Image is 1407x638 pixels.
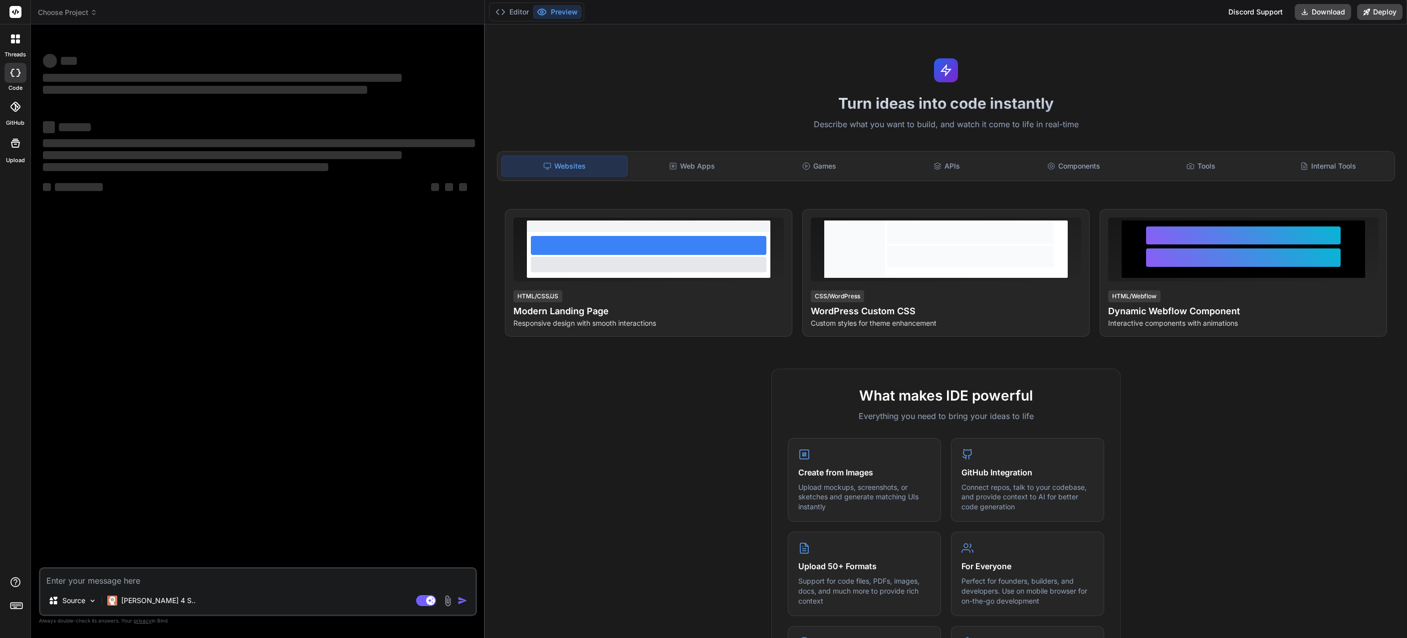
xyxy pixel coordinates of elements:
span: ‌ [43,183,51,191]
button: Preview [533,5,582,19]
div: Components [1011,156,1137,177]
div: HTML/Webflow [1108,290,1161,302]
div: CSS/WordPress [811,290,864,302]
span: ‌ [431,183,439,191]
p: Responsive design with smooth interactions [513,318,784,328]
img: Claude 4 Sonnet [107,596,117,606]
span: ‌ [43,121,55,133]
div: Tools [1138,156,1263,177]
h4: Modern Landing Page [513,304,784,318]
h4: Upload 50+ Formats [798,560,931,572]
h4: For Everyone [961,560,1094,572]
img: Pick Models [88,597,97,605]
img: icon [458,596,468,606]
p: Describe what you want to build, and watch it come to life in real-time [491,118,1401,131]
h4: Dynamic Webflow Component [1108,304,1379,318]
p: Everything you need to bring your ideas to life [788,410,1104,422]
p: Support for code files, PDFs, images, docs, and much more to provide rich context [798,576,931,606]
p: Interactive components with animations [1108,318,1379,328]
span: ‌ [59,123,91,131]
span: ‌ [43,163,328,171]
span: ‌ [43,151,402,159]
span: ‌ [43,86,367,94]
label: code [8,84,22,92]
span: ‌ [43,139,475,147]
span: ‌ [61,57,77,65]
p: Upload mockups, screenshots, or sketches and generate matching UIs instantly [798,482,931,512]
p: Source [62,596,85,606]
span: Choose Project [38,7,97,17]
span: ‌ [445,183,453,191]
div: Games [757,156,882,177]
h4: Create from Images [798,466,931,478]
div: HTML/CSS/JS [513,290,562,302]
p: Connect repos, talk to your codebase, and provide context to AI for better code generation [961,482,1094,512]
img: attachment [442,595,454,607]
p: Perfect for founders, builders, and developers. Use on mobile browser for on-the-go development [961,576,1094,606]
div: Websites [501,156,628,177]
div: Discord Support [1222,4,1289,20]
label: GitHub [6,119,24,127]
h1: Turn ideas into code instantly [491,94,1401,112]
span: ‌ [43,74,402,82]
span: privacy [134,618,152,624]
span: ‌ [43,54,57,68]
p: Custom styles for theme enhancement [811,318,1081,328]
p: Always double-check its answers. Your in Bind [39,616,477,626]
label: Upload [6,156,25,165]
button: Download [1295,4,1351,20]
span: ‌ [55,183,103,191]
label: threads [4,50,26,59]
div: APIs [884,156,1009,177]
h2: What makes IDE powerful [788,385,1104,406]
div: Internal Tools [1265,156,1391,177]
span: ‌ [459,183,467,191]
h4: WordPress Custom CSS [811,304,1081,318]
h4: GitHub Integration [961,466,1094,478]
div: Web Apps [630,156,755,177]
button: Editor [491,5,533,19]
p: [PERSON_NAME] 4 S.. [121,596,196,606]
button: Deploy [1357,4,1403,20]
